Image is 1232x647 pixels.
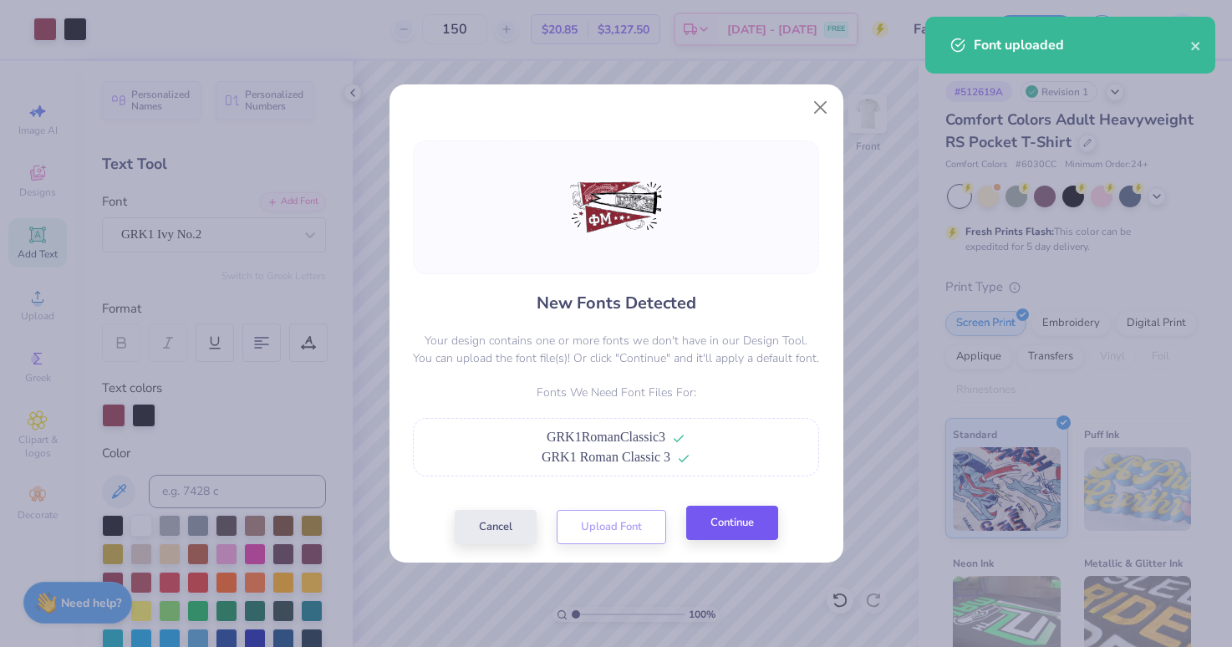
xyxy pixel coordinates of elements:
[686,506,778,540] button: Continue
[413,384,819,401] p: Fonts We Need Font Files For:
[537,291,696,315] h4: New Fonts Detected
[455,510,537,544] button: Cancel
[413,332,819,367] p: Your design contains one or more fonts we don't have in our Design Tool. You can upload the font ...
[974,35,1190,55] div: Font uploaded
[1190,35,1202,55] button: close
[547,430,665,444] span: GRK1RomanClassic3
[542,450,670,464] span: GRK1 Roman Classic 3
[804,91,836,123] button: Close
